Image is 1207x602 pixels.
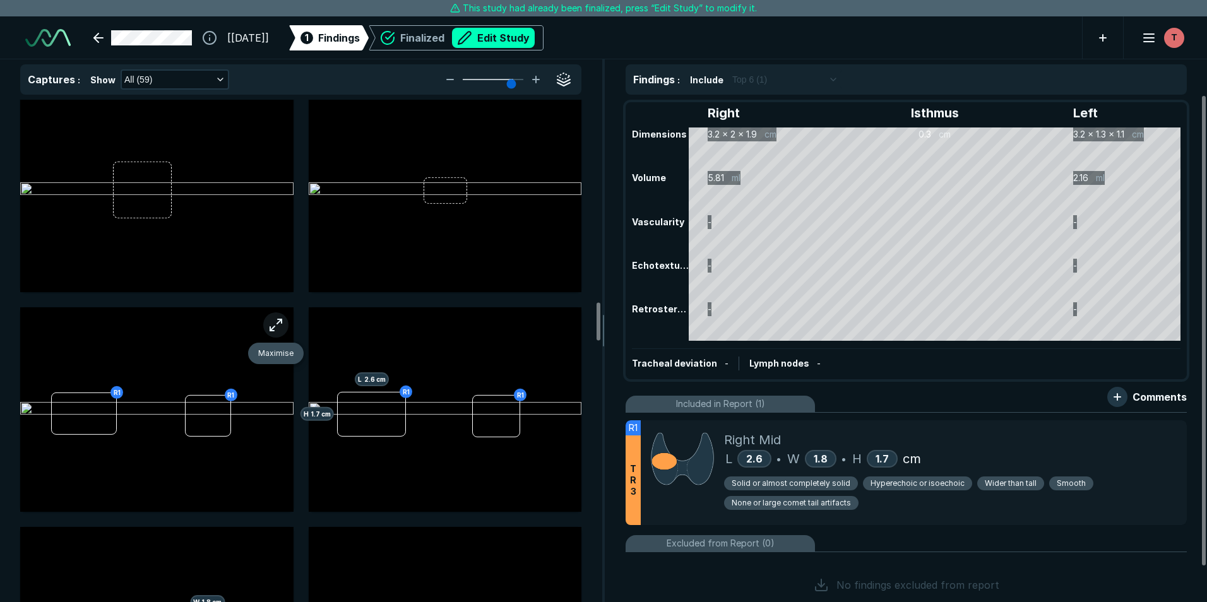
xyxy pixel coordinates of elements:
[633,73,675,86] span: Findings
[1133,389,1187,404] span: Comments
[28,73,75,86] span: Captures
[903,449,921,468] span: cm
[814,452,828,465] span: 1.8
[20,24,76,52] a: See-Mode Logo
[677,74,680,85] span: :
[318,30,360,45] span: Findings
[90,73,116,86] span: Show
[630,463,636,497] span: T R 3
[776,451,781,466] span: •
[1057,478,1086,489] span: Smooth
[227,30,269,45] span: [[DATE]]
[667,536,775,550] span: Excluded from Report (0)
[632,358,717,369] span: Tracheal deviation
[749,358,809,369] span: Lymph nodes
[852,449,862,468] span: H
[651,430,714,487] img: gAAAAZJREFUAwA0op8LctzCywAAAABJRU5ErkJggg==
[876,452,889,465] span: 1.7
[985,478,1037,489] span: Wider than tall
[629,421,638,435] span: R1
[1134,25,1187,50] button: avatar-name
[309,182,582,198] img: c5843995-c698-4058-944c-9ed490343c41
[369,25,544,50] div: FinalizedEdit Study
[871,478,965,489] span: Hyperechoic or isoechoic
[690,73,723,86] span: Include
[452,28,535,48] button: Edit Study
[626,420,1187,525] div: R1TR3Right MidL2.6•W1.8•H1.7cmSolid or almost completely solidHyperechoic or isoechoicWider than ...
[746,452,763,465] span: 2.6
[400,28,535,48] div: Finalized
[305,31,309,44] span: 1
[20,182,294,198] img: b38681ef-6d01-43b6-9a33-4a131cfb4ab2
[732,497,851,509] span: None or large comet tail artifacts
[787,449,800,468] span: W
[124,73,152,86] span: All (59)
[732,73,767,86] span: Top 6 (1)
[25,29,71,47] img: See-Mode Logo
[78,74,80,85] span: :
[732,478,850,489] span: Solid or almost completely solid
[1172,31,1177,44] span: T
[676,397,765,411] span: Included in Report (1)
[841,451,846,466] span: •
[724,430,781,449] span: Right Mid
[463,1,757,15] span: This study had already been finalized, press “Edit Study” to modify it.
[817,358,821,369] span: -
[309,402,582,417] img: 4586d6f7-5c83-42c9-8c03-63e2493e8771
[725,358,728,369] span: -
[20,402,294,417] img: 076df20d-8f51-45f5-9245-6e67fd190e62
[836,577,999,593] span: No findings excluded from report
[289,25,369,50] div: 1Findings
[725,449,732,468] span: L
[1164,28,1184,48] div: avatar-name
